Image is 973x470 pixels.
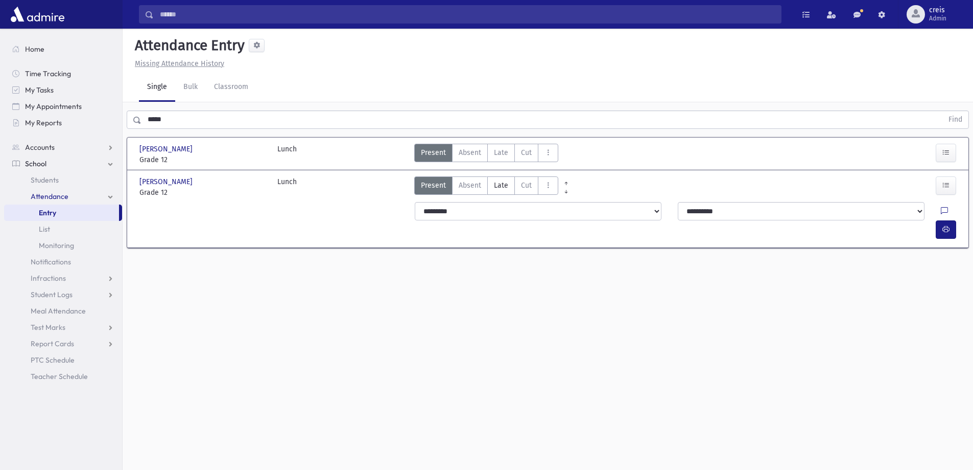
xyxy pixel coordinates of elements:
a: Accounts [4,139,122,155]
u: Missing Attendance History [135,59,224,68]
a: Home [4,41,122,57]
a: Report Cards [4,335,122,352]
span: Attendance [31,192,68,201]
span: School [25,159,46,168]
span: Late [494,180,508,191]
span: Grade 12 [139,187,267,198]
span: Present [421,147,446,158]
a: Single [139,73,175,102]
span: Infractions [31,274,66,283]
span: Meal Attendance [31,306,86,316]
span: My Reports [25,118,62,127]
span: Teacher Schedule [31,372,88,381]
span: Accounts [25,143,55,152]
div: AttTypes [414,144,558,165]
span: Absent [459,180,481,191]
span: My Tasks [25,85,54,95]
span: My Appointments [25,102,82,111]
a: My Reports [4,115,122,131]
a: My Tasks [4,82,122,98]
a: Bulk [175,73,206,102]
a: Test Marks [4,319,122,335]
a: Attendance [4,188,122,205]
input: Search [154,5,781,24]
span: Notifications [31,257,71,266]
a: My Appointments [4,98,122,115]
span: [PERSON_NAME] [139,176,195,187]
span: List [39,225,50,234]
span: PTC Schedule [31,355,75,365]
a: Notifications [4,254,122,270]
button: Find [942,111,968,128]
span: Report Cards [31,339,74,348]
a: Entry [4,205,119,221]
span: creis [929,6,946,14]
span: Students [31,175,59,185]
a: Time Tracking [4,65,122,82]
a: PTC Schedule [4,352,122,368]
a: Meal Attendance [4,303,122,319]
div: Lunch [277,176,297,198]
a: Teacher Schedule [4,368,122,385]
span: Grade 12 [139,154,267,165]
div: AttTypes [414,176,558,198]
a: List [4,221,122,237]
img: AdmirePro [8,4,67,25]
span: Monitoring [39,241,74,250]
span: Entry [39,208,56,217]
span: Absent [459,147,481,158]
span: Present [421,180,446,191]
span: Admin [929,14,946,23]
a: Monitoring [4,237,122,254]
span: [PERSON_NAME] [139,144,195,154]
span: Home [25,44,44,54]
span: Late [494,147,508,158]
a: Student Logs [4,286,122,303]
h5: Attendance Entry [131,37,245,54]
div: Lunch [277,144,297,165]
a: Infractions [4,270,122,286]
span: Test Marks [31,323,65,332]
a: Classroom [206,73,256,102]
a: Missing Attendance History [131,59,224,68]
span: Student Logs [31,290,73,299]
a: Students [4,172,122,188]
span: Time Tracking [25,69,71,78]
span: Cut [521,147,532,158]
span: Cut [521,180,532,191]
a: School [4,155,122,172]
